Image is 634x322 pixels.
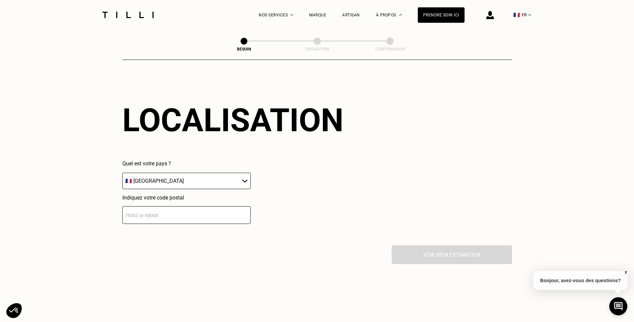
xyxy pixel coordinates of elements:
a: Prendre soin ici [418,7,465,23]
a: Marque [309,13,326,17]
span: 🇫🇷 [513,12,520,18]
p: Indiquez votre code postal [122,194,251,201]
div: Besoin [211,47,277,52]
button: X [622,269,629,276]
input: 75001 or 69008 [122,206,251,224]
img: Logo du service de couturière Tilli [100,12,156,18]
img: icône connexion [486,11,494,19]
div: Confirmation [357,47,423,52]
p: Quel est votre pays ? [122,160,251,167]
img: Menu déroulant [290,14,293,16]
div: Localisation [122,101,344,139]
a: Artisan [342,13,360,17]
img: menu déroulant [528,14,531,16]
div: Estimation [284,47,351,52]
img: Menu déroulant à propos [399,14,402,16]
p: Bonjour, avez-vous des questions? [533,271,628,290]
